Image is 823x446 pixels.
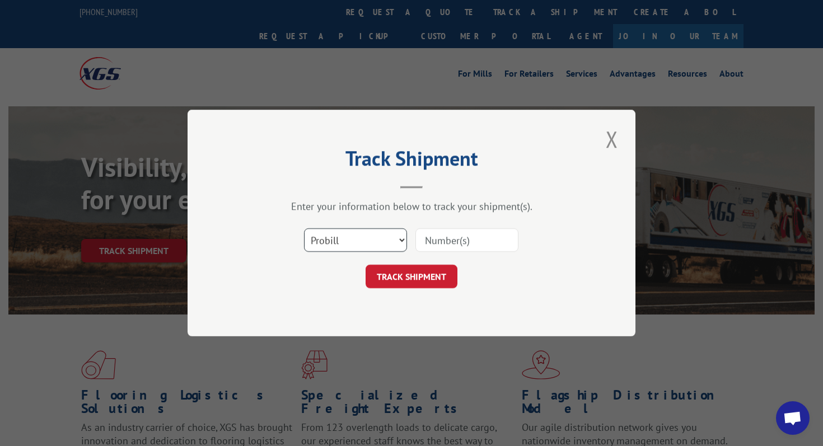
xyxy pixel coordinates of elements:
button: TRACK SHIPMENT [366,265,457,288]
input: Number(s) [415,228,518,252]
h2: Track Shipment [244,151,579,172]
div: Enter your information below to track your shipment(s). [244,200,579,213]
button: Close modal [602,124,621,154]
a: Open chat [776,401,810,435]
